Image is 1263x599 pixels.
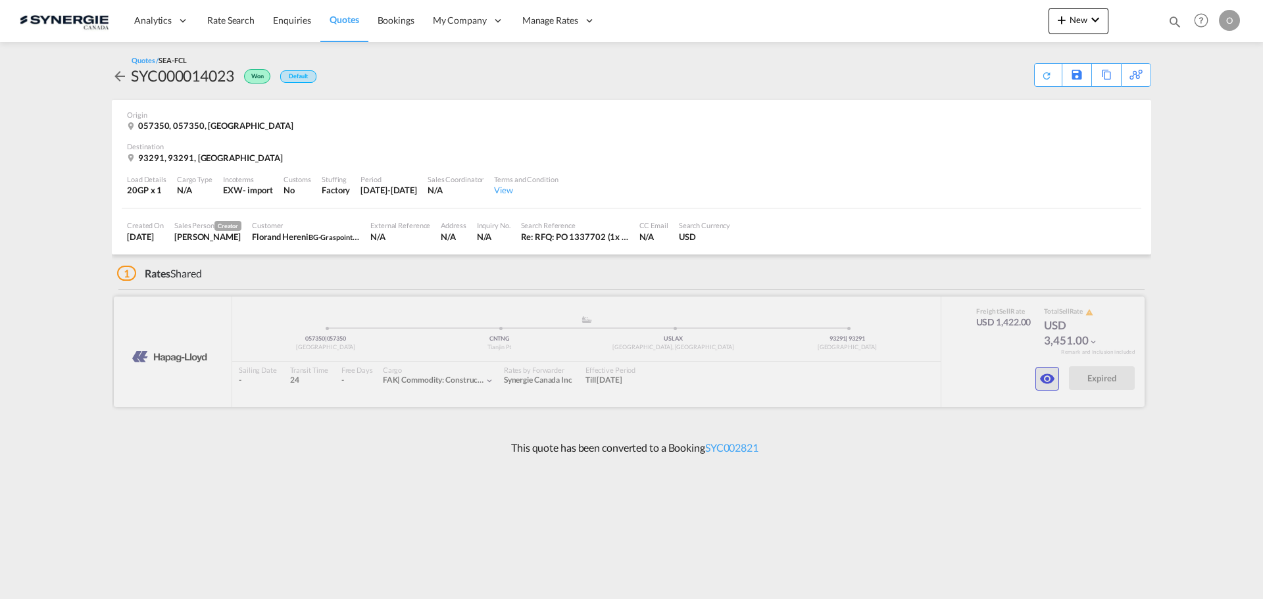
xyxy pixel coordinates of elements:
p: This quote has been converted to a Booking [505,441,758,455]
div: Sales Person [174,220,241,231]
div: Re: RFQ: PO 1337702 (1x container from CN to CA, USA) [521,231,629,243]
div: Search Currency [679,220,731,230]
span: Analytics [134,14,172,27]
span: Rates [145,267,171,279]
div: Cargo Type [177,174,212,184]
span: My Company [433,14,487,27]
div: 12 Aug 2025 [127,231,164,243]
div: N/A [177,184,212,196]
span: Help [1190,9,1212,32]
span: BG-Graspointner Inc. [309,231,375,242]
div: Address [441,220,466,230]
span: Rate Search [207,14,255,26]
div: Customer [252,220,360,230]
div: Save As Template [1062,64,1091,86]
div: Origin [127,110,1136,120]
span: New [1054,14,1103,25]
div: Default [280,70,316,83]
div: Karen Mercier [174,231,241,243]
div: Search Reference [521,220,629,230]
div: Terms and Condition [494,174,558,184]
div: O [1219,10,1240,31]
div: N/A [477,231,510,243]
md-icon: icon-chevron-down [1087,12,1103,28]
div: USD [679,231,731,243]
span: Creator [214,221,241,231]
div: 20GP x 1 [127,184,166,196]
div: Period [360,174,417,184]
md-icon: icon-eye [1039,371,1055,387]
span: SEA-FCL [159,56,186,64]
div: 11 Sep 2025 [360,184,417,196]
div: External Reference [370,220,430,230]
div: Won [234,65,274,86]
md-icon: icon-magnify [1168,14,1182,29]
span: Bookings [378,14,414,26]
div: Destination [127,141,1136,151]
span: Quotes [330,14,359,25]
div: N/A [441,231,466,243]
div: Stuffing [322,174,350,184]
div: EXW [223,184,243,196]
span: Enquiries [273,14,311,26]
span: 1 [117,266,136,281]
div: Florand Hereni [252,231,360,243]
div: Sales Coordinator [428,174,483,184]
div: No [284,184,311,196]
div: Load Details [127,174,166,184]
button: icon-plus 400-fgNewicon-chevron-down [1049,8,1108,34]
a: SYC002821 [705,441,758,454]
div: View [494,184,558,196]
div: Quotes /SEA-FCL [132,55,187,65]
div: Quote PDF is not available at this time [1041,64,1055,81]
div: icon-arrow-left [112,65,131,86]
div: Help [1190,9,1219,33]
div: Factory Stuffing [322,184,350,196]
div: SYC000014023 [131,65,234,86]
span: Won [251,72,267,85]
md-icon: icon-arrow-left [112,68,128,84]
div: N/A [639,231,668,243]
span: Manage Rates [522,14,578,27]
div: - import [243,184,273,196]
div: N/A [370,231,430,243]
span: 057350, 057350, [GEOGRAPHIC_DATA] [138,120,293,131]
md-icon: icon-refresh [1041,70,1052,81]
div: Shared [117,266,202,281]
div: Incoterms [223,174,273,184]
button: icon-eye [1035,367,1059,391]
div: 93291, 93291, United States [127,152,286,164]
div: Customs [284,174,311,184]
div: CC Email [639,220,668,230]
div: N/A [428,184,483,196]
div: Inquiry No. [477,220,510,230]
div: 057350, 057350, China [127,120,297,132]
img: 1f56c880d42311ef80fc7dca854c8e59.png [20,6,109,36]
div: Created On [127,220,164,230]
div: icon-magnify [1168,14,1182,34]
md-icon: icon-plus 400-fg [1054,12,1070,28]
